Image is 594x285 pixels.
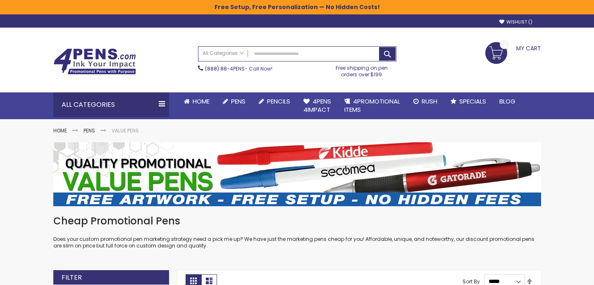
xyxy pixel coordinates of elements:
span: Home [193,97,210,106]
div: Does your custom promotional pen marketing strategy need a pick me up? We have just the marketing... [53,214,541,250]
a: Pencils [252,92,297,111]
a: Wishlist [499,19,532,25]
strong: Value Pens [112,127,139,134]
a: Pens [216,92,252,111]
span: All Categories [203,50,244,57]
div: Free shipping on pen orders over $199 [327,61,396,78]
a: Home [53,127,67,134]
label: Sort By [463,278,480,285]
a: Rush [407,92,444,111]
span: Pens [231,97,246,106]
span: 4PROMOTIONAL ITEMS [344,97,400,114]
a: 4Pens4impact [297,92,338,119]
a: Specials [444,92,493,111]
div: All Categories [53,92,169,117]
span: Pencils [267,97,290,106]
a: Blog [493,92,522,111]
a: All Categories [198,47,248,60]
img: Value Pens [53,142,541,206]
a: 4PROMOTIONALITEMS [338,92,407,119]
a: (888) 88-4PENS [205,65,245,72]
img: 4Pens Custom Pens and Promotional Products [53,48,136,75]
strong: Filter [62,273,82,282]
span: 4Pens 4impact [303,97,331,114]
a: Home [177,92,216,111]
span: Rush [422,97,437,106]
span: Blog [499,97,515,106]
h1: Cheap Promotional Pens [53,214,541,228]
a: Pens [83,127,95,134]
span: Specials [459,97,486,106]
span: - Call Now! [205,65,272,72]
